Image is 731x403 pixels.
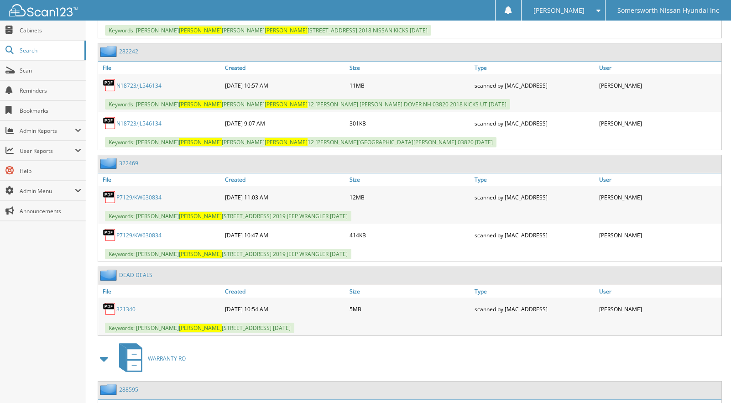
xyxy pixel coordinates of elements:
div: [DATE] 11:03 AM [223,188,347,206]
img: PDF.png [103,79,116,92]
img: PDF.png [103,190,116,204]
span: Keywords: [PERSON_NAME] [STREET_ADDRESS] 2019 JEEP WRANGLER [DATE] [105,211,351,221]
a: DEAD DEALS [119,271,152,279]
span: Search [20,47,80,54]
div: [DATE] 9:07 AM [223,114,347,132]
span: Keywords: [PERSON_NAME] [STREET_ADDRESS] 2019 JEEP WRANGLER [DATE] [105,249,351,259]
span: [PERSON_NAME] [179,324,222,332]
img: PDF.png [103,228,116,242]
a: Type [472,285,597,298]
span: User Reports [20,147,75,155]
a: Type [472,62,597,74]
span: Keywords: [PERSON_NAME] [PERSON_NAME] 12 [PERSON_NAME][GEOGRAPHIC_DATA][PERSON_NAME] 03820 [DATE] [105,137,496,147]
a: Size [347,173,472,186]
span: Cabinets [20,26,81,34]
div: scanned by [MAC_ADDRESS] [472,300,597,318]
a: 288595 [119,386,138,393]
div: [DATE] 10:57 AM [223,76,347,94]
div: [PERSON_NAME] [597,188,721,206]
span: Admin Reports [20,127,75,135]
span: [PERSON_NAME] [179,100,222,108]
span: WARRANTY RO [148,355,186,362]
div: scanned by [MAC_ADDRESS] [472,76,597,94]
a: 282242 [119,47,138,55]
img: scan123-logo-white.svg [9,4,78,16]
a: WARRANTY RO [114,340,186,377]
a: Created [223,62,347,74]
a: User [597,173,721,186]
img: PDF.png [103,302,116,316]
span: [PERSON_NAME] [179,26,222,34]
a: 321340 [116,305,136,313]
a: User [597,62,721,74]
div: [PERSON_NAME] [597,226,721,244]
div: 414KB [347,226,472,244]
span: [PERSON_NAME] [265,138,308,146]
div: [PERSON_NAME] [597,114,721,132]
span: Keywords: [PERSON_NAME] [PERSON_NAME] [STREET_ADDRESS] 2018 NISSAN KICKS [DATE] [105,25,431,36]
div: [PERSON_NAME] [597,300,721,318]
span: [PERSON_NAME] [179,250,222,258]
img: folder2.png [100,384,119,395]
span: Keywords: [PERSON_NAME] [STREET_ADDRESS] [DATE] [105,323,294,333]
span: [PERSON_NAME] [265,26,308,34]
span: [PERSON_NAME] [179,138,222,146]
div: [DATE] 10:54 AM [223,300,347,318]
div: scanned by [MAC_ADDRESS] [472,226,597,244]
span: Reminders [20,87,81,94]
span: Somersworth Nissan Hyundai Inc [617,8,719,13]
iframe: Chat Widget [685,359,731,403]
a: P7129/KW630834 [116,231,162,239]
div: 301KB [347,114,472,132]
div: [PERSON_NAME] [597,76,721,94]
span: Keywords: [PERSON_NAME] [PERSON_NAME] 12 [PERSON_NAME] [PERSON_NAME] DOVER NH 03820 2018 KICKS UT... [105,99,510,110]
a: Created [223,285,347,298]
a: N18723/JL546134 [116,82,162,89]
div: 11MB [347,76,472,94]
a: Created [223,173,347,186]
span: Announcements [20,207,81,215]
img: folder2.png [100,157,119,169]
img: PDF.png [103,116,116,130]
span: [PERSON_NAME] [179,212,222,220]
a: 322469 [119,159,138,167]
a: User [597,285,721,298]
div: [DATE] 10:47 AM [223,226,347,244]
a: File [98,173,223,186]
span: Admin Menu [20,187,75,195]
a: File [98,62,223,74]
a: P7129/KW630834 [116,194,162,201]
a: Size [347,285,472,298]
span: Scan [20,67,81,74]
span: [PERSON_NAME] [533,8,585,13]
span: Help [20,167,81,175]
a: Type [472,173,597,186]
a: File [98,285,223,298]
a: Size [347,62,472,74]
div: 5MB [347,300,472,318]
div: 12MB [347,188,472,206]
a: N18723/JL546134 [116,120,162,127]
span: [PERSON_NAME] [265,100,308,108]
div: scanned by [MAC_ADDRESS] [472,188,597,206]
img: folder2.png [100,46,119,57]
div: scanned by [MAC_ADDRESS] [472,114,597,132]
img: folder2.png [100,269,119,281]
span: Bookmarks [20,107,81,115]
